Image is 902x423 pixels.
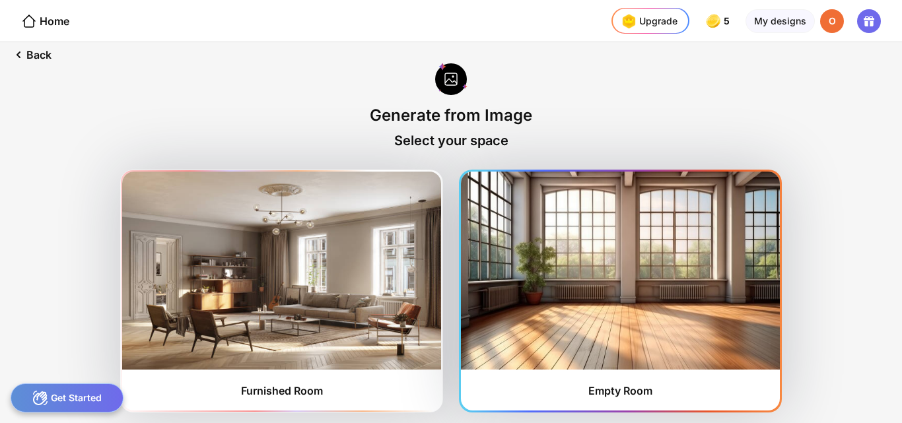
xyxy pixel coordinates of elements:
[618,11,639,32] img: upgrade-nav-btn-icon.gif
[21,13,69,29] div: Home
[820,9,844,33] div: O
[394,133,508,148] div: Select your space
[618,11,677,32] div: Upgrade
[370,106,532,125] div: Generate from Image
[746,9,815,33] div: My designs
[461,172,780,370] img: furnishedRoom2.jpg
[724,16,732,26] span: 5
[588,384,652,397] div: Empty Room
[241,384,323,397] div: Furnished Room
[11,383,123,412] div: Get Started
[122,172,441,370] img: furnishedRoom1.jpg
